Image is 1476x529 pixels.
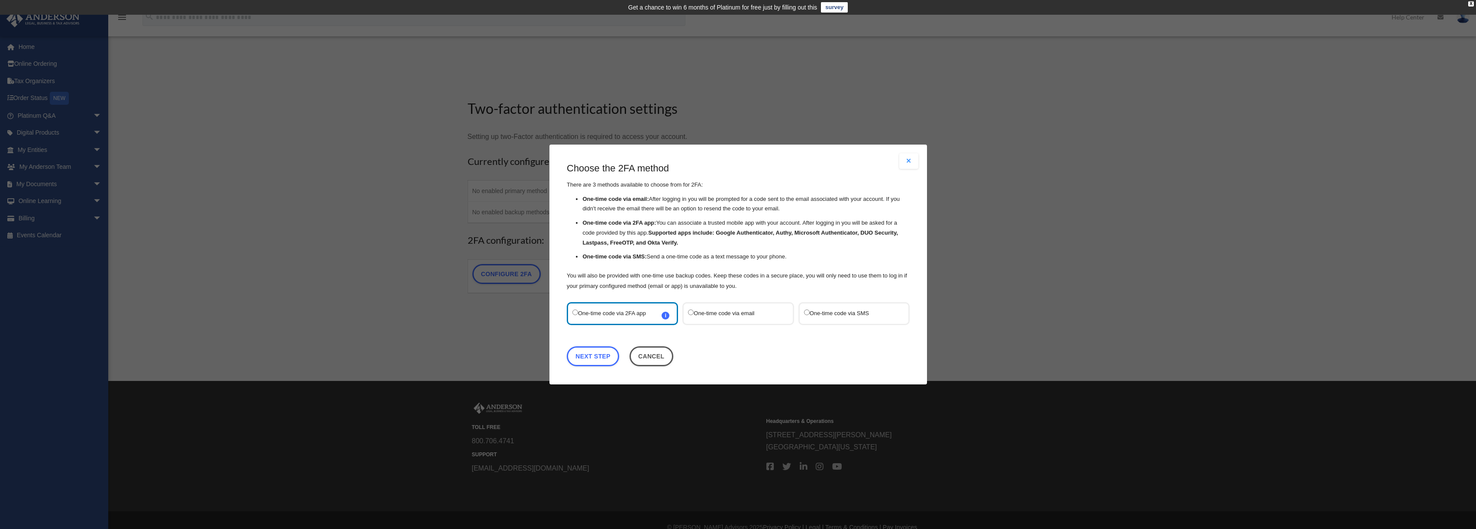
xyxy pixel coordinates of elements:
[567,271,910,291] p: You will also be provided with one-time use backup codes. Keep these codes in a secure place, you...
[804,308,895,319] label: One-time code via SMS
[821,2,848,13] a: survey
[567,162,910,175] h3: Choose the 2FA method
[582,254,646,260] strong: One-time code via SMS:
[804,310,809,315] input: One-time code via SMS
[582,196,649,202] strong: One-time code via email:
[662,312,669,319] span: i
[572,308,664,319] label: One-time code via 2FA app
[582,194,910,214] li: After logging in you will be prompted for a code sent to the email associated with your account. ...
[582,219,656,226] strong: One-time code via 2FA app:
[688,310,694,315] input: One-time code via email
[567,162,910,291] div: There are 3 methods available to choose from for 2FA:
[582,229,898,246] strong: Supported apps include: Google Authenticator, Authy, Microsoft Authenticator, DUO Security, Lastp...
[1468,1,1474,6] div: close
[572,310,578,315] input: One-time code via 2FA appi
[688,308,779,319] label: One-time code via email
[629,346,673,366] button: Close this dialog window
[567,346,619,366] a: Next Step
[582,218,910,248] li: You can associate a trusted mobile app with your account. After logging in you will be asked for ...
[899,153,918,169] button: Close modal
[582,252,910,262] li: Send a one-time code as a text message to your phone.
[628,2,817,13] div: Get a chance to win 6 months of Platinum for free just by filling out this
